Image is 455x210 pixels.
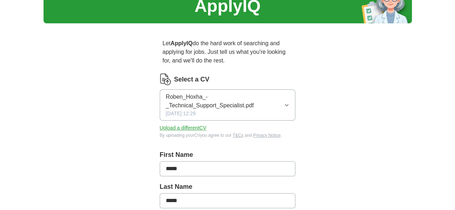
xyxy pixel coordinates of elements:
span: [DATE] 12:29 [166,110,196,117]
label: Select a CV [174,75,209,84]
a: Privacy Notice [253,133,281,138]
strong: ApplyIQ [170,40,192,46]
img: CV Icon [160,74,171,85]
a: T&Cs [233,133,244,138]
label: First Name [160,150,296,160]
button: Roben_Hoxha_-_Technical_Support_Specialist.pdf[DATE] 12:29 [160,89,296,121]
button: Upload a differentCV [160,124,206,132]
p: Let do the hard work of searching and applying for jobs. Just tell us what you're looking for, an... [160,36,296,68]
label: Last Name [160,182,296,192]
span: Roben_Hoxha_-_Technical_Support_Specialist.pdf [166,93,284,110]
div: By uploading your CV you agree to our and . [160,132,296,139]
